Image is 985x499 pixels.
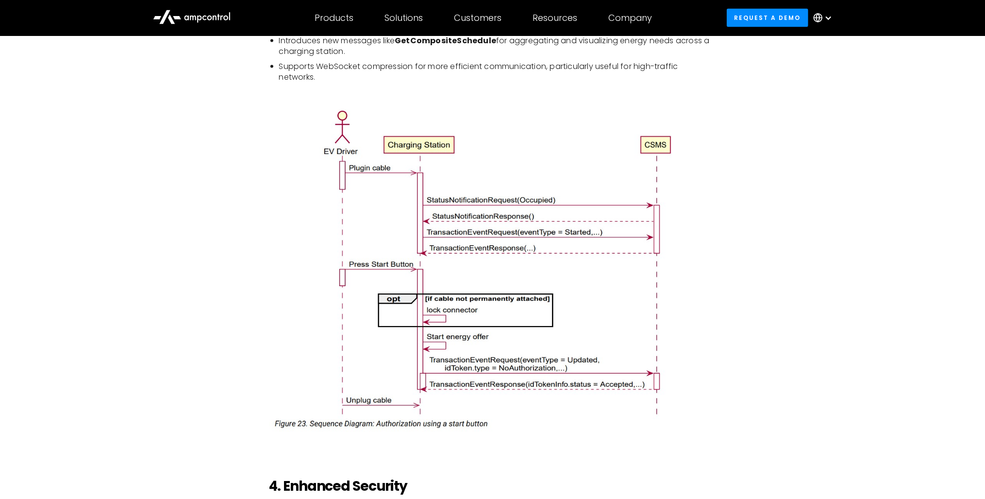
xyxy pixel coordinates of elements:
[454,13,501,23] div: Customers
[279,61,716,83] li: Supports WebSocket compression for more efficient communication, particularly useful for high-tra...
[269,110,716,432] img: TransactionEventRequest TransactionEventResponse
[395,35,496,46] strong: GetCompositeSchedule
[608,13,652,23] div: Company
[315,13,353,23] div: Products
[279,35,716,57] li: Introduces new messages like for aggregating and visualizing energy needs across a charging station.
[384,13,423,23] div: Solutions
[727,9,808,27] a: Request a demo
[533,13,577,23] div: Resources
[269,477,408,496] strong: 4. Enhanced Security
